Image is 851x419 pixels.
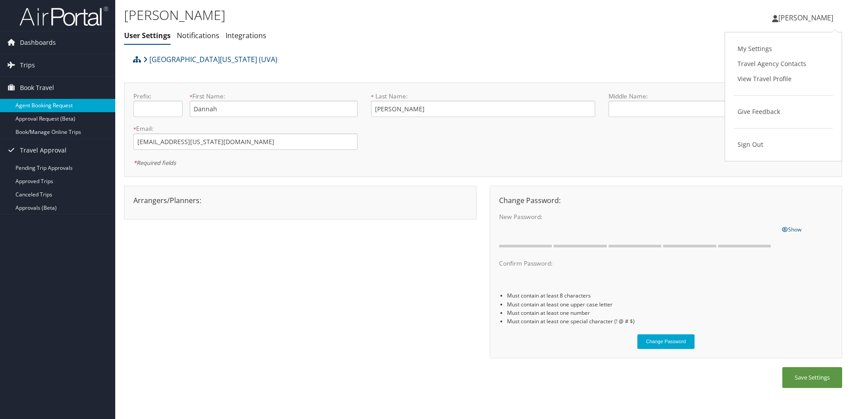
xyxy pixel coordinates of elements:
[782,226,801,233] span: Show
[778,13,833,23] span: [PERSON_NAME]
[133,124,358,133] label: Email:
[609,92,777,101] label: Middle Name:
[637,334,695,349] button: Change Password
[492,195,839,206] div: Change Password:
[127,195,474,206] div: Arrangers/Planners:
[734,56,833,71] a: Travel Agency Contacts
[20,139,66,161] span: Travel Approval
[734,71,833,86] a: View Travel Profile
[177,31,219,40] a: Notifications
[507,300,833,309] li: Must contain at least one upper case letter
[20,77,54,99] span: Book Travel
[226,31,266,40] a: Integrations
[20,54,35,76] span: Trips
[20,6,108,27] img: airportal-logo.png
[782,367,842,388] button: Save Settings
[734,104,833,119] a: Give Feedback
[772,4,842,31] a: [PERSON_NAME]
[499,212,775,221] label: New Password:
[507,309,833,317] li: Must contain at least one number
[143,51,277,68] a: [GEOGRAPHIC_DATA][US_STATE] (UVA)
[507,317,833,325] li: Must contain at least one special character (! @ # $)
[124,31,171,40] a: User Settings
[133,159,176,167] em: Required fields
[734,137,833,152] a: Sign Out
[371,92,595,101] label: Last Name:
[507,291,833,300] li: Must contain at least 8 characters
[124,6,603,24] h1: [PERSON_NAME]
[782,224,801,234] a: Show
[190,92,358,101] label: First Name:
[734,41,833,56] a: My Settings
[133,92,183,101] label: Prefix:
[499,259,775,268] label: Confirm Password:
[20,31,56,54] span: Dashboards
